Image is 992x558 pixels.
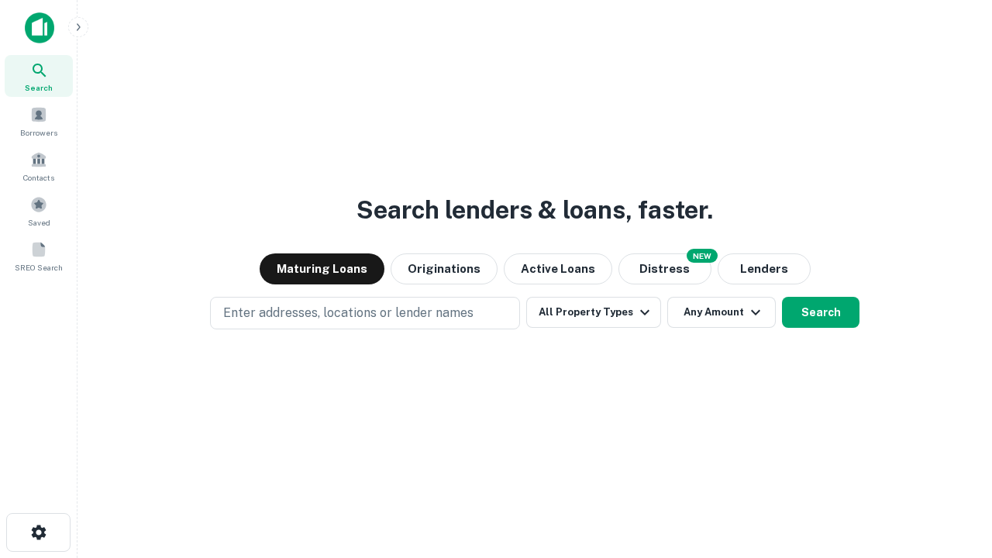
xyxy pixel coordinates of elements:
[504,253,612,284] button: Active Loans
[914,434,992,508] iframe: Chat Widget
[5,55,73,97] a: Search
[356,191,713,229] h3: Search lenders & loans, faster.
[687,249,718,263] div: NEW
[23,171,54,184] span: Contacts
[5,100,73,142] a: Borrowers
[25,12,54,43] img: capitalize-icon.png
[526,297,661,328] button: All Property Types
[667,297,776,328] button: Any Amount
[223,304,474,322] p: Enter addresses, locations or lender names
[28,216,50,229] span: Saved
[25,81,53,94] span: Search
[20,126,57,139] span: Borrowers
[210,297,520,329] button: Enter addresses, locations or lender names
[391,253,498,284] button: Originations
[5,190,73,232] a: Saved
[15,261,63,274] span: SREO Search
[260,253,384,284] button: Maturing Loans
[718,253,811,284] button: Lenders
[782,297,859,328] button: Search
[5,235,73,277] a: SREO Search
[618,253,711,284] button: Search distressed loans with lien and other non-mortgage details.
[5,145,73,187] a: Contacts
